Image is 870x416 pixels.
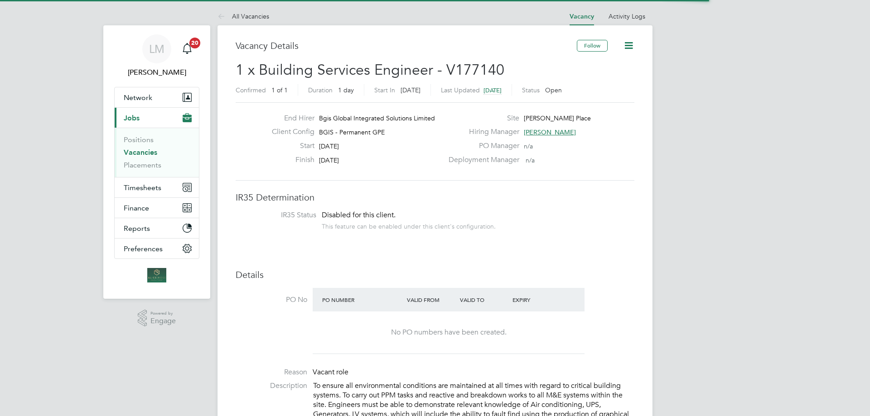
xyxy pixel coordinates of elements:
label: Start In [374,86,395,94]
a: Placements [124,161,161,169]
span: Powered by [150,310,176,317]
label: Site [443,114,519,123]
a: Vacancies [124,148,157,157]
span: [PERSON_NAME] [524,128,576,136]
span: Network [124,93,152,102]
span: 1 x Building Services Engineer - V177140 [236,61,504,79]
label: Finish [265,155,314,165]
h3: Vacancy Details [236,40,577,52]
div: No PO numbers have been created. [322,328,575,337]
span: [DATE] [483,86,502,94]
nav: Main navigation [103,25,210,299]
button: Finance [115,198,199,218]
label: Hiring Manager [443,127,519,137]
a: LM[PERSON_NAME] [114,34,199,78]
span: Engage [150,317,176,325]
span: Jobs [124,114,140,122]
span: Timesheets [124,183,161,192]
span: Disabled for this client. [322,210,396,220]
div: Expiry [510,292,563,308]
a: Go to home page [114,268,199,282]
h3: Details [236,269,634,281]
label: PO Manager [443,141,519,151]
span: Bgis Global Integrated Solutions Limited [319,114,435,122]
label: Description [236,381,307,391]
a: All Vacancies [217,12,269,20]
label: Start [265,141,314,151]
button: Network [115,87,199,107]
span: [PERSON_NAME] Place [524,114,591,122]
div: Valid To [458,292,511,308]
span: Lucas Maxwell [114,67,199,78]
img: aliceroserecruitment-logo-retina.png [147,268,166,282]
span: LM [149,43,164,55]
div: Valid From [405,292,458,308]
label: Status [522,86,540,94]
span: n/a [524,142,533,150]
span: Vacant role [313,368,348,377]
a: Powered byEngage [138,310,176,327]
span: 1 day [338,86,354,94]
span: Preferences [124,244,163,253]
label: Reason [236,368,307,377]
a: Positions [124,135,154,144]
button: Preferences [115,239,199,258]
button: Jobs [115,108,199,128]
span: Finance [124,204,149,212]
label: Deployment Manager [443,155,519,165]
label: Confirmed [236,86,266,94]
a: Activity Logs [609,12,645,20]
span: [DATE] [401,86,420,94]
span: Open [545,86,562,94]
label: Client Config [265,127,314,137]
span: Reports [124,224,150,233]
button: Reports [115,218,199,238]
span: 20 [189,38,200,48]
span: 1 of 1 [271,86,288,94]
h3: IR35 Determination [236,191,634,203]
button: Timesheets [115,177,199,197]
a: Vacancy [570,13,594,20]
label: Duration [308,86,333,94]
label: IR35 Status [245,210,316,220]
button: Follow [577,40,608,52]
span: n/a [526,156,535,164]
label: End Hirer [265,114,314,123]
span: [DATE] [319,156,339,164]
div: PO Number [320,292,405,308]
div: Jobs [115,128,199,177]
label: PO No [236,295,307,305]
a: 20 [178,34,196,63]
label: Last Updated [441,86,480,94]
span: BGIS - Permanent GPE [319,128,385,136]
div: This feature can be enabled under this client's configuration. [322,220,496,230]
span: [DATE] [319,142,339,150]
